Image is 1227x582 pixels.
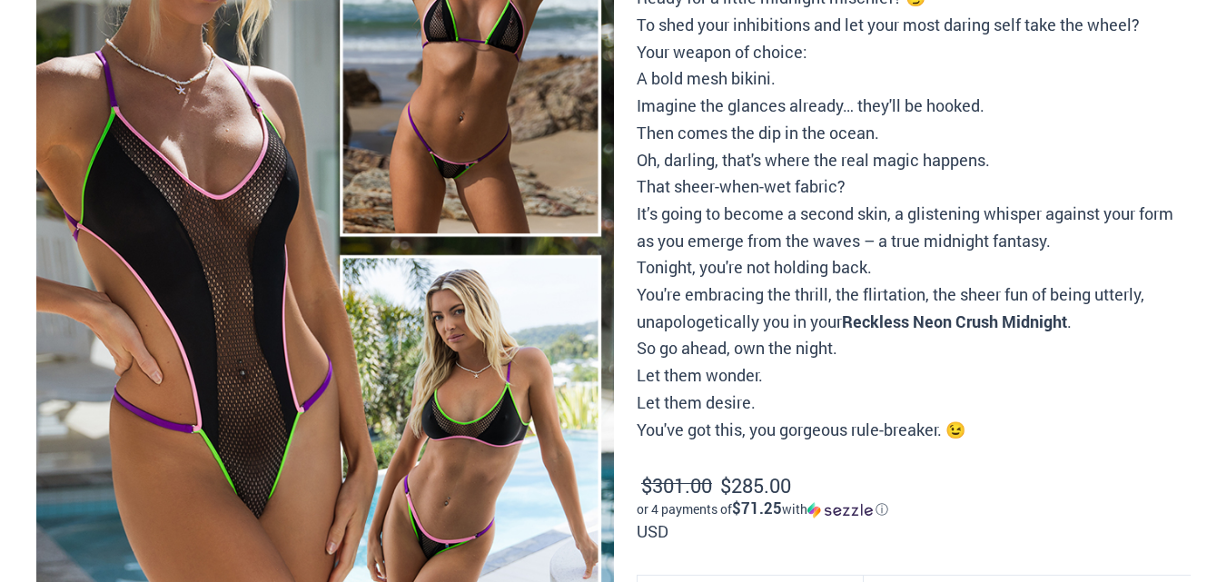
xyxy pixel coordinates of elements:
[637,500,1191,518] div: or 4 payments of with
[842,311,1067,332] b: Reckless Neon Crush Midnight
[637,472,1191,546] p: USD
[720,472,791,498] bdi: 285.00
[732,498,782,518] span: $71.25
[637,500,1191,518] div: or 4 payments of$71.25withSezzle Click to learn more about Sezzle
[641,472,652,498] span: $
[641,472,712,498] bdi: 301.00
[807,502,873,518] img: Sezzle
[720,472,731,498] span: $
